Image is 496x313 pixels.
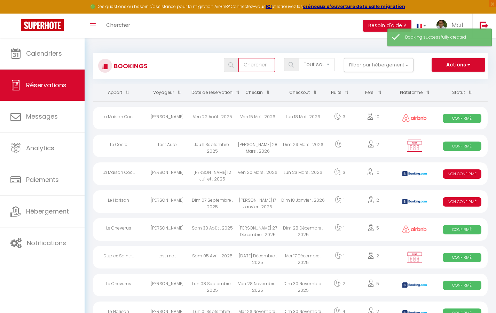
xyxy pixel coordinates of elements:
th: Sort by status [436,84,488,101]
th: Sort by rentals [93,84,144,101]
span: Paiements [26,175,59,184]
a: Chercher [101,14,135,38]
th: Sort by people [353,84,393,101]
span: Calendriers [26,49,62,58]
span: Analytics [26,144,54,152]
img: ... [436,20,447,30]
span: Hébergement [26,207,69,216]
span: Réservations [26,81,66,89]
a: ICI [266,3,272,9]
a: ... Mat [431,14,472,38]
a: créneaux d'ouverture de la salle migration [303,3,405,9]
button: Filtrer par hébergement [344,58,414,72]
img: logout [480,21,488,30]
img: Super Booking [21,19,64,31]
span: Messages [26,112,58,121]
th: Sort by checkout [281,84,326,101]
input: Chercher [238,58,275,72]
h3: Bookings [112,58,148,74]
button: Ouvrir le widget de chat LiveChat [6,3,26,24]
th: Sort by booking date [190,84,235,101]
th: Sort by channel [393,84,436,101]
th: Sort by checkin [235,84,280,101]
span: Notifications [27,239,66,247]
th: Sort by guest [144,84,189,101]
span: Mat [451,21,464,29]
button: Besoin d'aide ? [363,20,411,32]
th: Sort by nights [326,84,353,101]
div: Booking successfully created [405,34,485,41]
button: Actions [432,58,485,72]
span: Chercher [106,21,130,29]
